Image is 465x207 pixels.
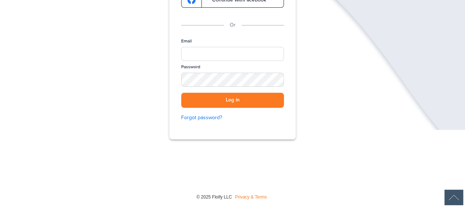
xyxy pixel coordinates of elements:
[444,190,463,205] img: Back to Top
[235,194,267,200] a: Privacy & Terms
[181,38,192,44] label: Email
[181,73,284,87] input: Password
[181,93,284,108] button: Log in
[181,47,284,61] input: Email
[181,64,200,70] label: Password
[181,114,284,122] a: Forgot password?
[230,21,236,29] p: Or
[444,190,463,205] div: Scroll Back to Top
[196,194,232,200] span: © 2025 Floify LLC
